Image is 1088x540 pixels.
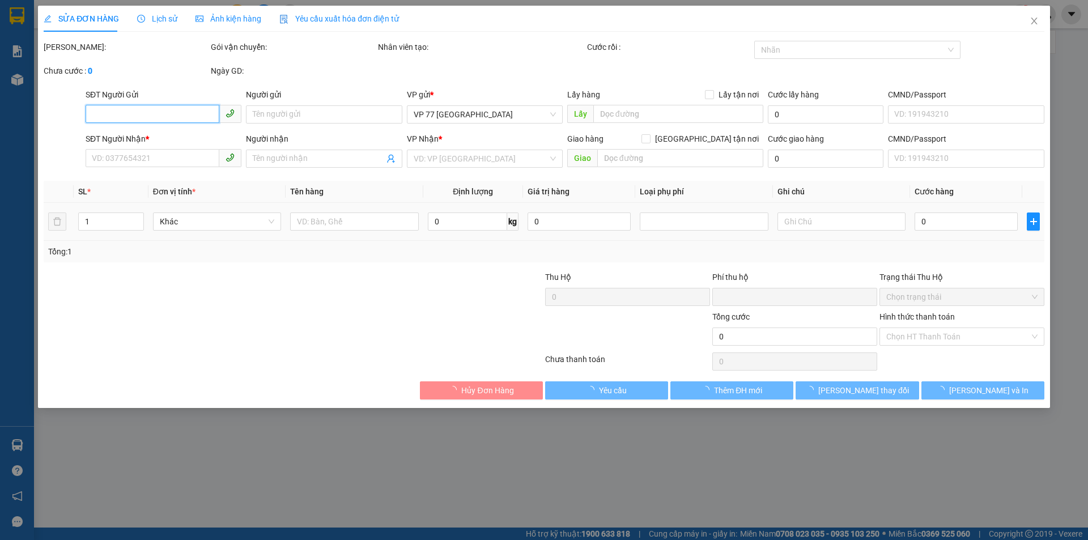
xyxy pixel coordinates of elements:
span: Định lượng [453,187,493,196]
span: loading [586,386,599,394]
span: [PERSON_NAME] thay đổi [818,384,909,397]
button: plus [1027,212,1039,231]
span: Khác [160,213,274,230]
span: kg [507,212,518,231]
span: plus [1027,217,1039,226]
div: Phí thu hộ [712,271,877,288]
span: edit [44,15,52,23]
div: Gói vận chuyển: [211,41,376,53]
th: Ghi chú [773,181,910,203]
span: user-add [386,154,396,163]
input: Dọc đường [597,149,763,167]
span: Giao hàng [567,134,603,143]
div: CMND/Passport [888,88,1044,101]
button: Thêm ĐH mới [670,381,793,399]
button: Yêu cầu [545,381,668,399]
div: Người gửi [246,88,402,101]
div: CMND/Passport [888,133,1044,145]
span: Hủy Đơn Hàng [461,384,513,397]
span: Lấy [567,105,593,123]
span: Lịch sử [137,14,177,23]
button: [PERSON_NAME] và In [921,381,1044,399]
b: 0 [88,66,92,75]
span: [GEOGRAPHIC_DATA] tận nơi [651,133,763,145]
input: Cước lấy hàng [768,105,883,124]
div: SĐT Người Nhận [86,133,241,145]
span: Giá trị hàng [528,187,569,196]
div: Trạng thái Thu Hộ [879,271,1044,283]
span: Giao [567,149,597,167]
span: Chọn trạng thái [886,288,1038,305]
input: Cước giao hàng [768,150,883,168]
button: [PERSON_NAME] thay đổi [796,381,919,399]
span: picture [195,15,203,23]
div: [PERSON_NAME]: [44,41,209,53]
div: Chưa cước : [44,65,209,77]
span: loading [702,386,714,394]
span: [PERSON_NAME] và In [949,384,1028,397]
span: phone [226,153,235,162]
button: Close [1018,6,1050,37]
div: Người nhận [246,133,402,145]
span: VP 77 Thái Nguyên [414,106,556,123]
label: Cước giao hàng [768,134,824,143]
span: VP Nhận [407,134,439,143]
span: Đơn vị tính [153,187,195,196]
label: Cước lấy hàng [768,90,819,99]
input: VD: Bàn, Ghế [290,212,418,231]
div: SĐT Người Gửi [86,88,241,101]
button: delete [48,212,66,231]
div: Ngày GD: [211,65,376,77]
div: Nhân viên tạo: [378,41,585,53]
span: Thu Hộ [545,273,571,282]
span: Tên hàng [290,187,324,196]
span: loading [806,386,818,394]
div: Chưa thanh toán [544,353,711,373]
span: Lấy tận nơi [714,88,763,101]
img: icon [279,15,288,24]
span: Tổng cước [712,312,750,321]
span: Lấy hàng [567,90,600,99]
div: VP gửi [407,88,563,101]
button: Hủy Đơn Hàng [420,381,543,399]
span: Yêu cầu xuất hóa đơn điện tử [279,14,399,23]
input: Ghi Chú [777,212,906,231]
div: Tổng: 1 [48,245,420,258]
span: close [1030,16,1039,25]
span: Ảnh kiện hàng [195,14,261,23]
span: Thêm ĐH mới [714,384,762,397]
div: Cước rồi : [587,41,752,53]
span: clock-circle [137,15,145,23]
th: Loại phụ phí [635,181,772,203]
span: loading [449,386,461,394]
label: Hình thức thanh toán [879,312,955,321]
span: SL [78,187,87,196]
span: SỬA ĐƠN HÀNG [44,14,119,23]
span: phone [226,109,235,118]
input: Dọc đường [593,105,763,123]
span: Yêu cầu [599,384,627,397]
span: Cước hàng [915,187,954,196]
span: loading [937,386,949,394]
